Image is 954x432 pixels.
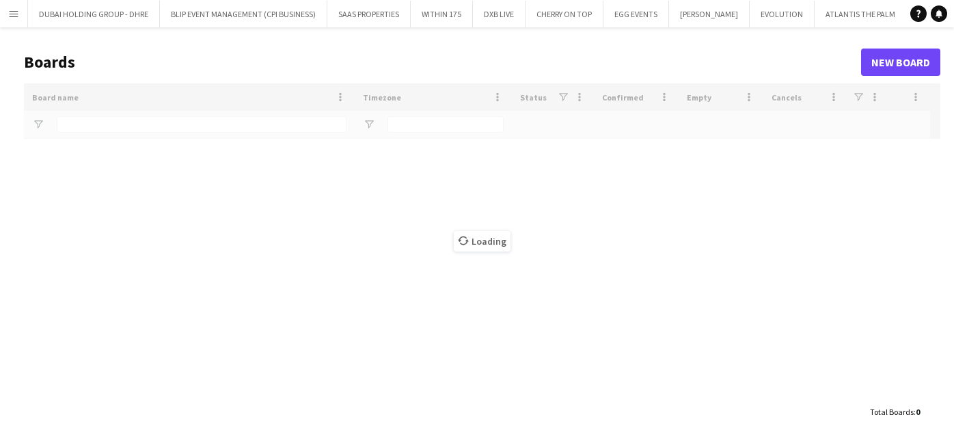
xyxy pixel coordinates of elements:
[24,52,861,72] h1: Boards
[870,407,914,417] span: Total Boards
[454,231,510,252] span: Loading
[28,1,160,27] button: DUBAI HOLDING GROUP - DHRE
[526,1,603,27] button: CHERRY ON TOP
[750,1,815,27] button: EVOLUTION
[411,1,473,27] button: WITHIN 175
[669,1,750,27] button: [PERSON_NAME]
[327,1,411,27] button: SAAS PROPERTIES
[861,49,940,76] a: New Board
[473,1,526,27] button: DXB LIVE
[815,1,907,27] button: ATLANTIS THE PALM
[160,1,327,27] button: BLIP EVENT MANAGEMENT (CPI BUSINESS)
[916,407,920,417] span: 0
[870,399,920,425] div: :
[603,1,669,27] button: EGG EVENTS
